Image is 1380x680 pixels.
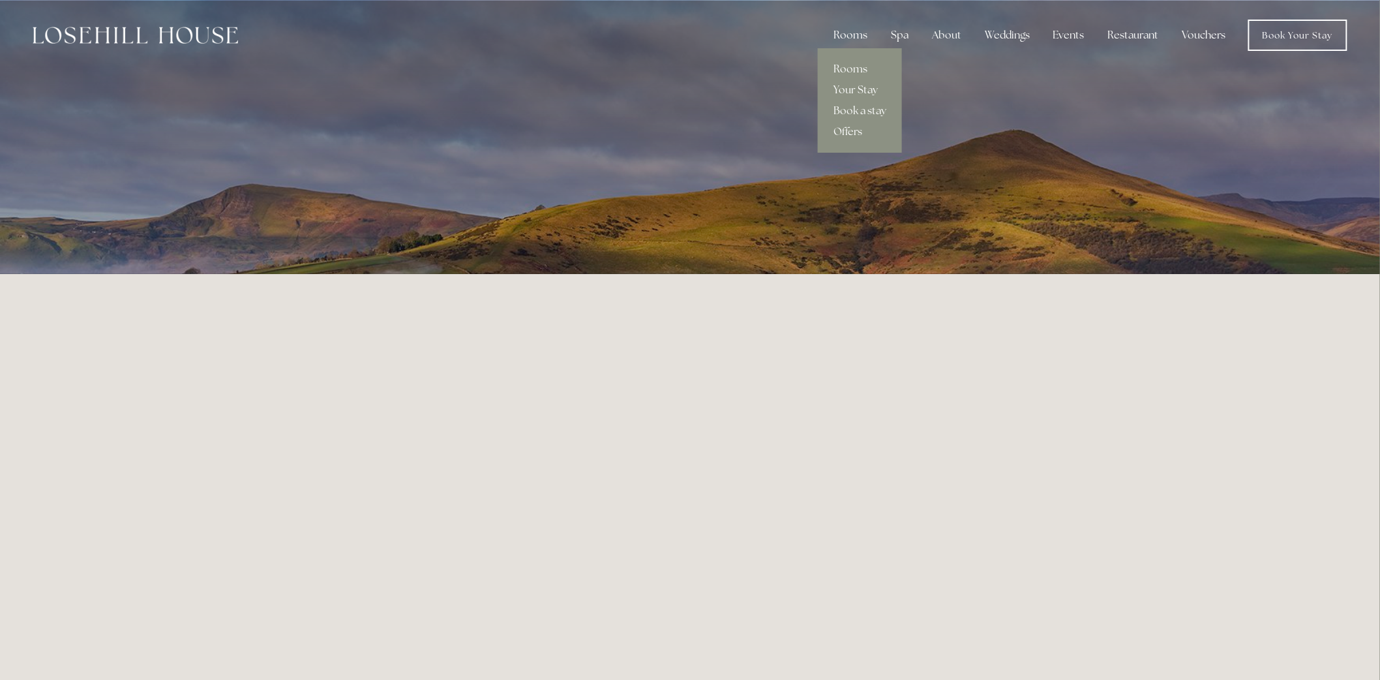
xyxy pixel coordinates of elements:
[823,22,878,48] div: Rooms
[818,59,902,80] a: Rooms
[1248,20,1347,51] a: Book Your Stay
[1098,22,1169,48] div: Restaurant
[818,121,902,142] a: Offers
[1172,22,1237,48] a: Vouchers
[974,22,1040,48] div: Weddings
[922,22,972,48] div: About
[33,27,238,44] img: Losehill House
[880,22,919,48] div: Spa
[818,80,902,100] a: Your Stay
[1043,22,1095,48] div: Events
[818,100,902,121] a: Book a stay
